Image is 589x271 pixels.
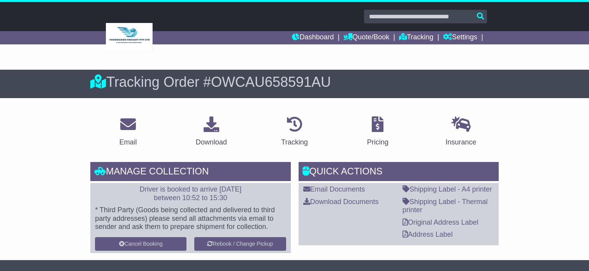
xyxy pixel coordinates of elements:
a: Quote/Book [343,31,389,44]
a: Shipping Label - Thermal printer [403,198,488,214]
div: Download [196,137,227,148]
div: Quick Actions [299,162,499,183]
a: Dashboard [292,31,334,44]
div: Tracking [281,137,308,148]
div: Email [120,137,137,148]
div: Manage collection [90,162,290,183]
a: Shipping Label - A4 printer [403,185,492,193]
a: Download [191,114,232,150]
a: Settings [443,31,477,44]
p: * Third Party (Goods being collected and delivered to third party addresses) please send all atta... [95,206,286,231]
div: Tracking Order # [90,74,499,90]
a: Address Label [403,231,453,238]
div: Pricing [367,137,389,148]
a: Insurance [440,114,481,150]
a: Tracking [399,31,433,44]
a: Pricing [362,114,394,150]
div: Insurance [445,137,476,148]
a: Original Address Label [403,218,478,226]
button: Rebook / Change Pickup [194,237,286,251]
button: Cancel Booking [95,237,186,251]
a: Email Documents [303,185,365,193]
a: Download Documents [303,198,379,206]
p: Driver is booked to arrive [DATE] between 10:52 to 15:30 [95,185,286,202]
a: Email [114,114,142,150]
span: OWCAU658591AU [211,74,331,90]
a: Tracking [276,114,313,150]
